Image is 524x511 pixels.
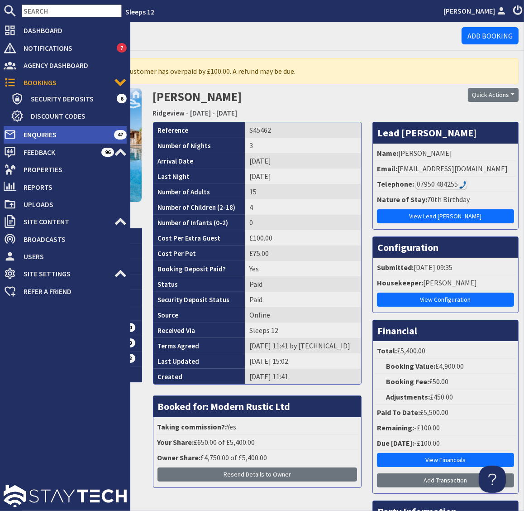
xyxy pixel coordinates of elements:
a: Site Content [4,214,127,229]
a: Add Transaction [377,473,514,487]
input: SEARCH [22,5,122,17]
li: £4,750.00 of £5,400.00 [156,450,359,466]
strong: Due [DATE]: [377,439,414,448]
a: [PERSON_NAME] [443,5,508,16]
td: Yes [245,261,361,276]
strong: Adjustments: [386,392,430,401]
th: Cost Per Extra Guest [153,230,245,246]
li: Yes [156,419,359,435]
td: [DATE] [245,153,361,169]
a: Agency Dashboard [4,58,127,72]
button: Resend Details to Owner [157,468,357,482]
th: Security Deposit Status [153,292,245,307]
th: Booking Deposit Paid? [153,261,245,276]
li: [PERSON_NAME] [375,275,516,291]
strong: Booking Fee: [386,377,429,386]
th: Arrival Date [153,153,245,169]
strong: Nature of Stay: [377,195,427,204]
td: S45462 [245,122,361,138]
th: Status [153,276,245,292]
a: Ridgeview [153,108,185,117]
a: Site Settings [4,266,127,281]
a: Security Deposits 6 [11,92,127,106]
span: Uploads [16,197,127,212]
span: Resend Details to Owner [224,470,291,478]
a: Refer a Friend [4,284,127,299]
h3: Lead [PERSON_NAME] [373,122,518,143]
span: Enquiries [16,127,114,142]
strong: Your Share: [157,438,194,447]
span: Agency Dashboard [16,58,127,72]
span: Bookings [16,75,114,90]
strong: Taking commission?: [157,422,227,431]
h2: [PERSON_NAME] [153,88,393,120]
td: Online [245,307,361,323]
th: Number of Infants (0-2) [153,215,245,230]
li: 70th Birthday [375,192,516,207]
th: Source [153,307,245,323]
li: [EMAIL_ADDRESS][DOMAIN_NAME] [375,161,516,177]
th: Cost Per Pet [153,246,245,261]
td: Paid [245,276,361,292]
th: Created [153,369,245,384]
strong: Paid To Date: [377,408,420,417]
td: 4 [245,199,361,215]
strong: Total: [377,346,397,355]
span: 6 [117,94,127,103]
a: [DATE] - [DATE] [191,108,238,117]
span: 47 [114,130,127,139]
iframe: Toggle Customer Support [479,466,506,493]
div: Call: 07950 484255 [415,178,467,189]
span: 7 [117,43,127,52]
span: Reports [16,180,127,194]
span: Discount Codes [24,109,127,123]
td: [DATE] 11:41 by [TECHNICAL_ID] [245,338,361,353]
li: £5,400.00 [375,343,516,359]
li: [PERSON_NAME] [375,146,516,161]
td: Paid [245,292,361,307]
li: £50.00 [375,374,516,390]
span: 96 [101,148,114,157]
strong: Telephone: [377,179,414,188]
a: Feedback 96 [4,145,127,159]
li: £5,500.00 [375,405,516,420]
strong: Email: [377,164,397,173]
td: [DATE] 11:41 [245,369,361,384]
strong: Submitted: [377,263,414,272]
span: Users [16,249,127,264]
a: Add Booking [462,27,519,44]
td: 15 [245,184,361,199]
a: Dashboard [4,23,127,38]
a: Bookings [4,75,127,90]
a: View Financials [377,453,514,467]
li: -£100.00 [375,436,516,451]
span: Properties [16,162,127,177]
th: Terms Agreed [153,338,245,353]
a: Uploads [4,197,127,212]
strong: Name: [377,149,398,158]
span: Feedback [16,145,101,159]
strong: Owner Share: [157,453,201,462]
td: 3 [245,138,361,153]
th: Last Updated [153,353,245,369]
strong: Booking Value: [386,362,435,371]
li: £650.00 of £5,400.00 [156,435,359,450]
strong: Remaining: [377,423,414,432]
h3: Configuration [373,237,518,258]
a: Notifications 7 [4,41,127,55]
i: Agreements were checked at the time of signing booking terms:<br>- I AGREE to take out appropriat... [200,343,207,350]
span: - [186,108,189,117]
th: Number of Children (2-18) [153,199,245,215]
span: Site Content [16,214,114,229]
span: Notifications [16,41,117,55]
li: £4,900.00 [375,359,516,374]
th: Number of Adults [153,184,245,199]
li: -£100.00 [375,420,516,436]
td: [DATE] 15:02 [245,353,361,369]
td: [DATE] [245,169,361,184]
td: Sleeps 12 [245,323,361,338]
img: hfpfyWBK5wQHBAGPgDf9c6qAYOxxMAAAAASUVORK5CYII= [459,181,467,189]
td: £100.00 [245,230,361,246]
span: Refer a Friend [16,284,127,299]
a: Enquiries 47 [4,127,127,142]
